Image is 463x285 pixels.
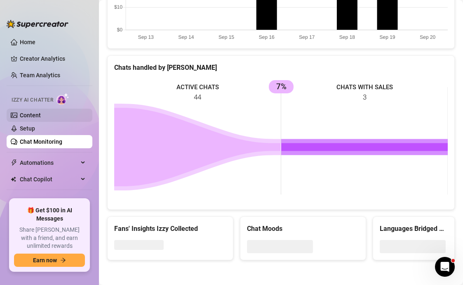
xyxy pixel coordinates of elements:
div: Languages Bridged By [PERSON_NAME] [380,223,448,234]
div: Chat Moods [247,223,359,234]
span: 🎁 Get $100 in AI Messages [14,207,85,223]
iframe: Intercom live chat [435,257,455,277]
img: logo-BBDzfeDw.svg [7,20,68,28]
span: thunderbolt [11,159,17,166]
img: Chat Copilot [11,176,16,182]
a: Home [20,39,35,45]
span: Earn now [33,257,57,264]
span: Izzy AI Chatter [12,96,53,104]
div: Fans' Insights Izzy Collected [114,223,226,234]
a: Content [20,112,41,119]
img: AI Chatter [56,93,69,105]
a: Setup [20,125,35,132]
a: Team Analytics [20,72,60,78]
a: Creator Analytics [20,52,86,65]
span: Chat Copilot [20,173,78,186]
div: Chats handled by [PERSON_NAME] [114,62,448,73]
span: Share [PERSON_NAME] with a friend, and earn unlimited rewards [14,226,85,250]
button: Earn nowarrow-right [14,254,85,267]
a: Chat Monitoring [20,138,62,145]
span: Automations [20,156,78,169]
span: arrow-right [60,257,66,263]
